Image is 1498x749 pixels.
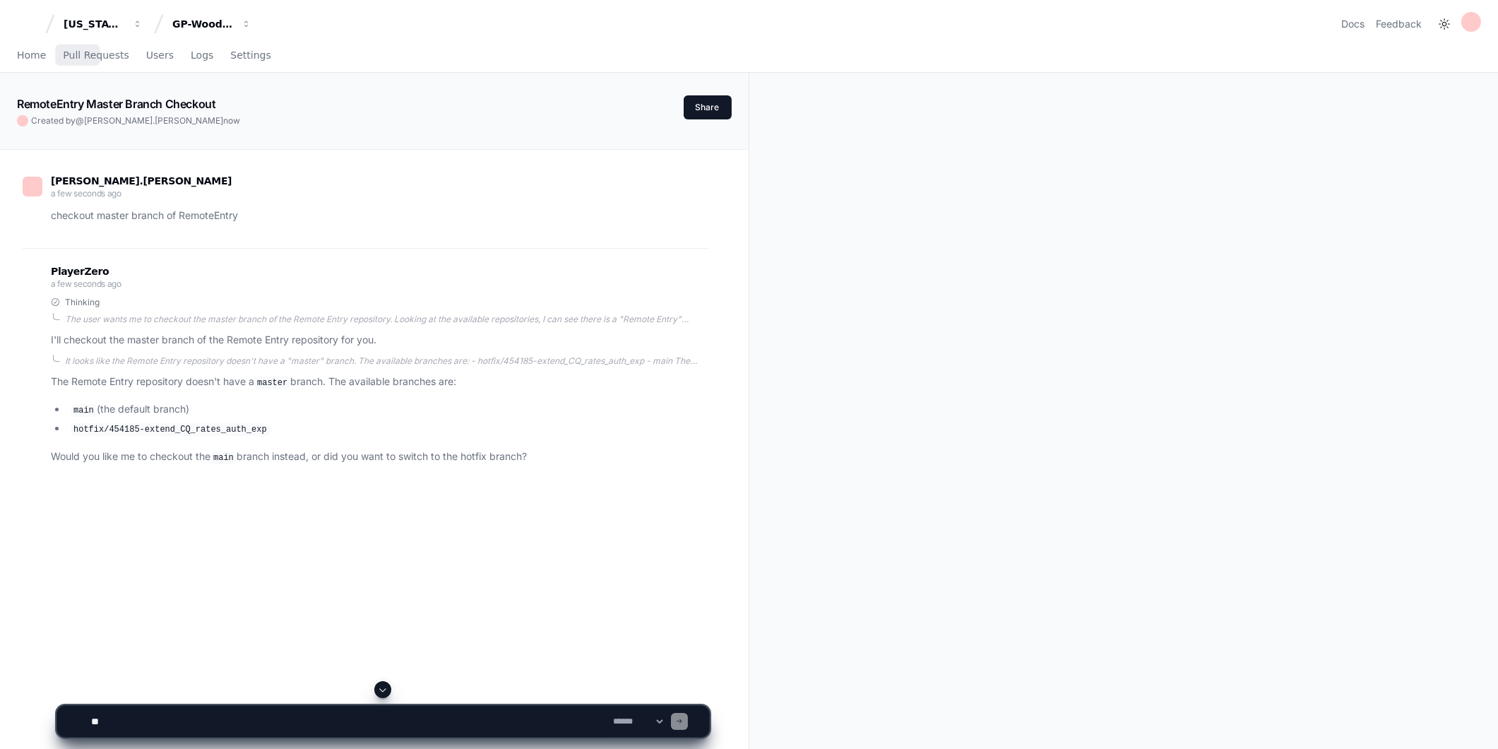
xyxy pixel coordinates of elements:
[51,332,709,348] p: I'll checkout the master branch of the Remote Entry repository for you.
[51,267,109,276] span: PlayerZero
[17,97,215,111] app-text-character-animate: RemoteEntry Master Branch Checkout
[51,449,709,466] p: Would you like me to checkout the branch instead, or did you want to switch to the hotfix branch?
[191,51,213,59] span: Logs
[63,40,129,72] a: Pull Requests
[71,404,97,417] code: main
[1376,17,1422,31] button: Feedback
[146,40,174,72] a: Users
[230,40,271,72] a: Settings
[191,40,213,72] a: Logs
[84,115,223,126] span: [PERSON_NAME].[PERSON_NAME]
[76,115,84,126] span: @
[684,95,732,119] button: Share
[51,278,121,289] span: a few seconds ago
[17,51,46,59] span: Home
[254,377,290,389] code: master
[223,115,240,126] span: now
[65,297,100,308] span: Thinking
[1341,17,1365,31] a: Docs
[51,374,709,391] p: The Remote Entry repository doesn't have a branch. The available branches are:
[172,17,233,31] div: GP-WoodOps
[64,17,124,31] div: [US_STATE] Pacific
[51,175,232,187] span: [PERSON_NAME].[PERSON_NAME]
[31,115,240,126] span: Created by
[63,51,129,59] span: Pull Requests
[230,51,271,59] span: Settings
[71,423,270,436] code: hotfix/454185-extend_CQ_rates_auth_exp
[65,314,709,325] div: The user wants me to checkout the master branch of the Remote Entry repository. Looking at the av...
[58,11,148,37] button: [US_STATE] Pacific
[51,208,709,224] p: checkout master branch of RemoteEntry
[167,11,257,37] button: GP-WoodOps
[17,40,46,72] a: Home
[210,452,237,464] code: main
[146,51,174,59] span: Users
[66,401,709,418] li: (the default branch)
[51,188,121,199] span: a few seconds ago
[65,355,709,367] div: It looks like the Remote Entry repository doesn't have a "master" branch. The available branches ...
